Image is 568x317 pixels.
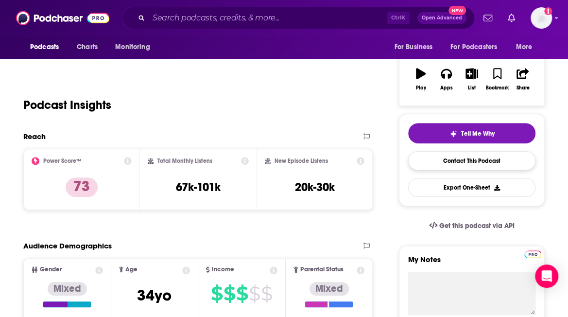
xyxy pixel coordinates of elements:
span: Ctrl K [387,12,410,24]
button: tell me why sparkleTell Me Why [408,123,535,143]
h3: 67k-101k [176,180,221,194]
span: Parental Status [300,266,344,273]
span: For Business [394,40,432,54]
h2: Total Monthly Listens [157,158,212,164]
div: Play [416,85,426,91]
a: Pro website [524,249,541,258]
button: open menu [23,38,71,56]
span: Charts [77,40,98,54]
a: Contact This Podcast [408,151,535,170]
span: New [448,6,466,15]
a: Get this podcast via API [421,214,522,238]
span: Gender [40,266,62,273]
button: open menu [387,38,445,56]
label: My Notes [408,255,535,272]
span: Age [125,266,138,273]
h3: 20k-30k [294,180,334,194]
h2: Reach [23,132,46,141]
span: Podcasts [30,40,59,54]
div: Search podcasts, credits, & more... [122,7,475,29]
span: $ [224,286,235,301]
span: $ [211,286,223,301]
img: User Profile [531,7,552,29]
button: open menu [509,38,545,56]
div: List [468,85,476,91]
button: open menu [108,38,162,56]
div: Share [516,85,529,91]
img: Podchaser - Follow, Share and Rate Podcasts [16,9,109,27]
span: Open Advanced [422,16,462,20]
h2: Power Score™ [43,158,81,164]
span: Get this podcast via API [439,222,515,230]
span: Logged in as eseto [531,7,552,29]
button: Apps [433,62,459,97]
span: Income [212,266,234,273]
a: Charts [70,38,103,56]
div: Bookmark [486,85,509,91]
a: Show notifications dropdown [504,10,519,26]
div: Apps [440,85,453,91]
h2: Audience Demographics [23,241,112,250]
span: 34 yo [137,286,172,305]
span: $ [236,286,248,301]
button: Open AdvancedNew [417,12,466,24]
h1: Podcast Insights [23,98,111,112]
button: Bookmark [484,62,510,97]
div: Mixed [310,282,349,296]
a: Show notifications dropdown [480,10,496,26]
span: Monitoring [115,40,150,54]
span: For Podcasters [450,40,497,54]
button: Share [510,62,535,97]
img: Podchaser Pro [524,250,541,258]
button: Show profile menu [531,7,552,29]
span: More [516,40,533,54]
div: Open Intercom Messenger [535,264,558,288]
input: Search podcasts, credits, & more... [149,10,387,26]
span: $ [249,286,260,301]
span: Tell Me Why [461,130,495,138]
h2: New Episode Listens [275,158,328,164]
svg: Add a profile image [544,7,552,15]
p: 73 [66,177,98,197]
img: tell me why sparkle [449,130,457,138]
button: open menu [444,38,511,56]
button: Play [408,62,433,97]
span: $ [261,286,272,301]
button: Export One-Sheet [408,178,535,197]
button: List [459,62,484,97]
div: Mixed [48,282,87,296]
